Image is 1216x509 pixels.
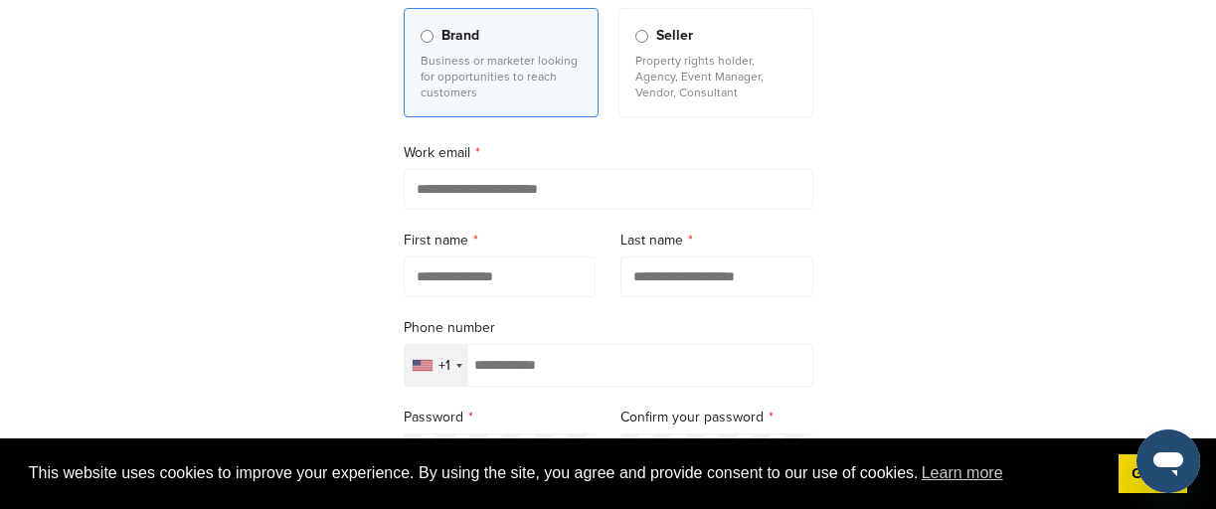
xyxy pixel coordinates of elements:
[421,53,582,100] p: Business or marketer looking for opportunities to reach customers
[620,230,813,252] label: Last name
[635,53,796,100] p: Property rights holder, Agency, Event Manager, Vendor, Consultant
[438,359,450,373] div: +1
[919,458,1006,488] a: learn more about cookies
[29,458,1103,488] span: This website uses cookies to improve your experience. By using the site, you agree and provide co...
[404,142,813,164] label: Work email
[421,30,434,43] input: Brand Business or marketer looking for opportunities to reach customers
[441,25,479,47] span: Brand
[635,30,648,43] input: Seller Property rights holder, Agency, Event Manager, Vendor, Consultant
[404,407,597,428] label: Password
[620,407,813,428] label: Confirm your password
[1136,429,1200,493] iframe: Button to launch messaging window
[1119,454,1187,494] a: dismiss cookie message
[404,317,813,339] label: Phone number
[404,230,597,252] label: First name
[656,25,693,47] span: Seller
[405,345,468,386] div: Selected country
